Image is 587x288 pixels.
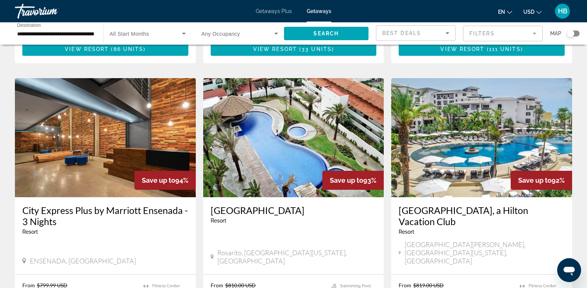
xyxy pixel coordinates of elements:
[489,46,521,52] span: 111 units
[211,42,377,56] button: View Resort(33 units)
[22,42,188,56] button: View Resort(86 units)
[558,7,567,15] span: HB
[30,257,136,265] span: ENSENADA, [GEOGRAPHIC_DATA]
[203,78,384,197] img: C226E01X.jpg
[109,46,146,52] span: ( )
[307,8,331,14] a: Getaways
[550,28,561,39] span: Map
[511,171,572,190] div: 92%
[523,9,535,15] span: USD
[217,249,377,265] span: Rosarito, [GEOGRAPHIC_DATA][US_STATE], [GEOGRAPHIC_DATA]
[302,46,332,52] span: 33 units
[463,25,543,42] button: Filter
[405,240,565,265] span: [GEOGRAPHIC_DATA][PERSON_NAME], [GEOGRAPHIC_DATA][US_STATE], [GEOGRAPHIC_DATA]
[253,46,297,52] span: View Resort
[330,176,363,184] span: Save up to
[15,78,196,197] img: F134O01X.jpg
[201,31,240,37] span: Any Occupancy
[114,46,144,52] span: 86 units
[391,78,572,197] img: RF29E02X.jpg
[382,30,421,36] span: Best Deals
[256,8,292,14] a: Getaways Plus
[498,9,505,15] span: en
[399,205,565,227] a: [GEOGRAPHIC_DATA], a Hilton Vacation Club
[65,46,109,52] span: View Resort
[518,176,552,184] span: Save up to
[523,6,542,17] button: Change currency
[553,3,572,19] button: User Menu
[22,205,188,227] a: City Express Plus by Marriott Ensenada - 3 Nights
[211,218,226,224] span: Resort
[211,205,377,216] a: [GEOGRAPHIC_DATA]
[399,42,565,56] button: View Resort(111 units)
[498,6,512,17] button: Change language
[322,171,384,190] div: 93%
[134,171,196,190] div: 94%
[15,1,89,21] a: Travorium
[557,258,581,282] iframe: Button to launch messaging window
[142,176,175,184] span: Save up to
[399,229,414,235] span: Resort
[382,29,449,38] mat-select: Sort by
[17,23,41,28] span: Destination
[313,31,339,36] span: Search
[440,46,484,52] span: View Resort
[22,229,38,235] span: Resort
[110,31,149,37] span: All Start Months
[485,46,523,52] span: ( )
[284,27,369,40] button: Search
[297,46,334,52] span: ( )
